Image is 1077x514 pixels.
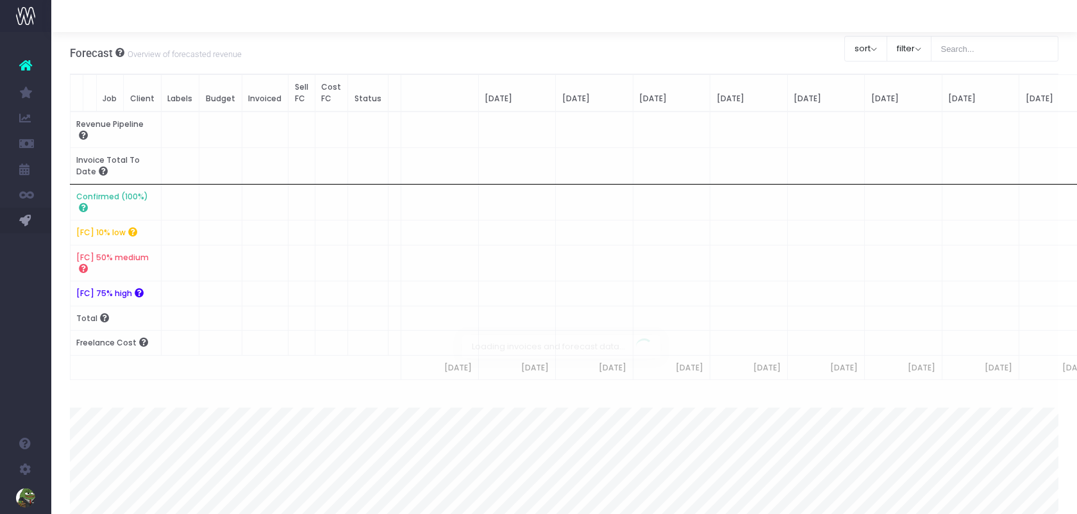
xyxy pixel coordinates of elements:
span: Loading invoices and forecast data... [462,335,635,358]
img: images/default_profile_image.png [16,488,35,508]
button: sort [844,36,887,62]
button: filter [887,36,931,62]
small: Overview of forecasted revenue [124,47,242,60]
input: Search... [931,36,1059,62]
span: Forecast [70,47,113,60]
